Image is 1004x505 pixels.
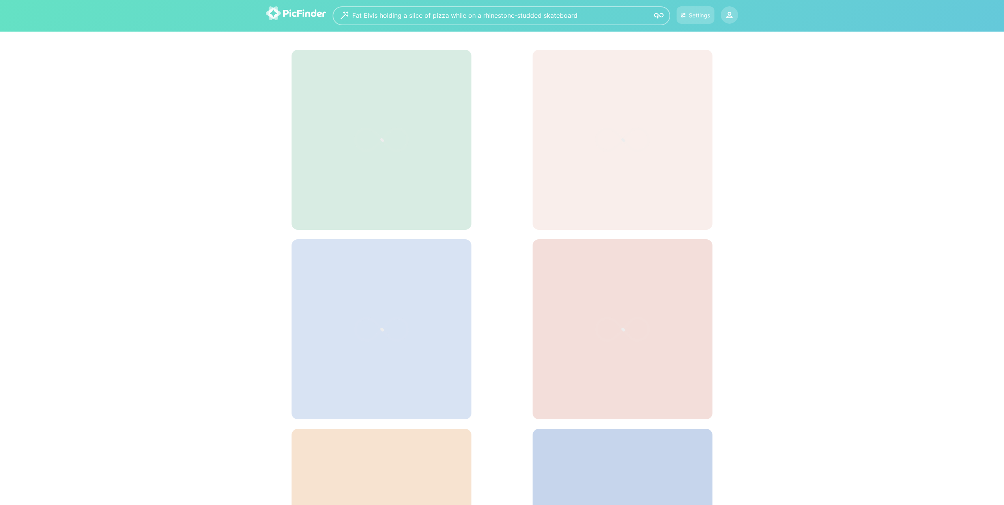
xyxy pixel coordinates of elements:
img: icon-settings.svg [681,12,686,19]
img: logo-picfinder-white-transparent.svg [266,6,326,20]
img: wizard.svg [340,11,348,19]
div: Settings [689,12,710,19]
img: icon-search.svg [654,11,664,21]
button: Settings [677,6,714,24]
